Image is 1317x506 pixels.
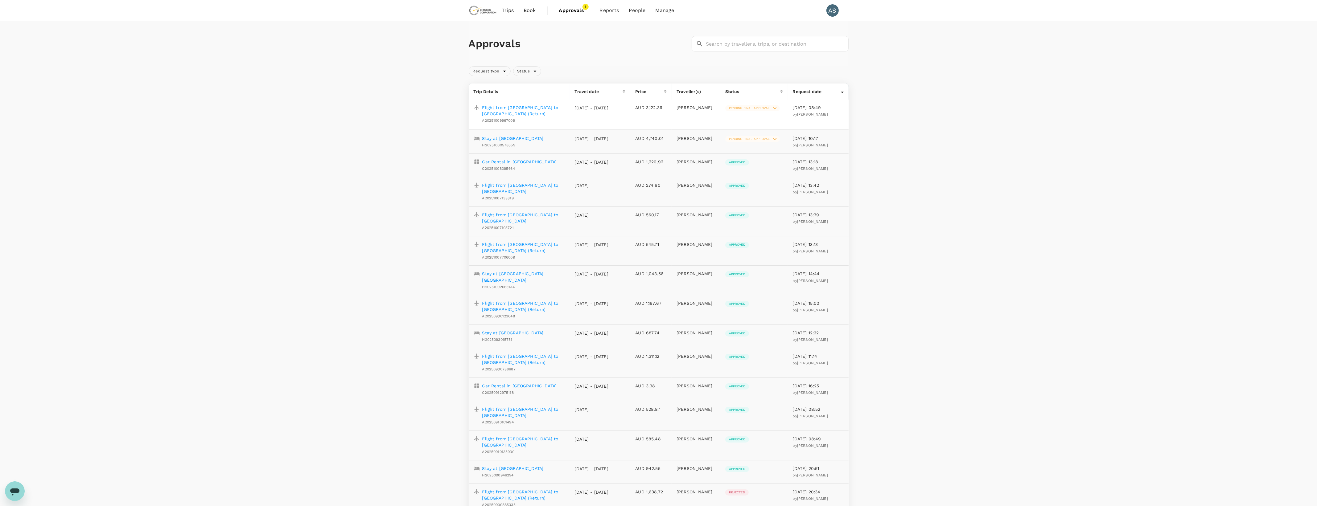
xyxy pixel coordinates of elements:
span: [PERSON_NAME] [797,143,828,147]
p: [DATE] 13:39 [793,212,844,218]
p: [DATE] 11:14 [793,353,844,359]
p: AUD 4,740.01 [635,135,667,141]
p: [PERSON_NAME] [677,271,715,277]
p: [DATE] [575,182,609,189]
span: H20251002665134 [482,285,515,289]
span: H2025093015751 [482,337,512,342]
p: [DATE] 08:49 [793,436,844,442]
span: Reports [600,7,619,14]
p: [DATE] [575,406,609,413]
span: [PERSON_NAME] [797,308,828,312]
span: Approved [725,437,749,442]
span: by [793,143,828,147]
iframe: Button to launch messaging window [5,481,25,501]
div: Request type [469,66,511,76]
a: Stay at [GEOGRAPHIC_DATA] [GEOGRAPHIC_DATA] [482,271,565,283]
a: Flight from [GEOGRAPHIC_DATA] to [GEOGRAPHIC_DATA] (Return) [482,353,565,365]
p: [DATE] - [DATE] [575,466,609,472]
span: A20250930123648 [482,314,515,318]
div: Status [725,88,780,95]
div: Request date [793,88,841,95]
span: Approved [725,331,749,336]
span: by [793,166,828,171]
p: Trip Details [474,88,565,95]
p: [PERSON_NAME] [677,489,715,495]
div: Travel date [575,88,623,95]
a: Flight from [GEOGRAPHIC_DATA] to [GEOGRAPHIC_DATA] (Return) [482,104,565,117]
span: [PERSON_NAME] [797,219,828,224]
p: AUD 585.48 [635,436,667,442]
p: [DATE] 13:18 [793,159,844,165]
p: AUD 687.74 [635,330,667,336]
p: [DATE] 15:00 [793,300,844,306]
p: AUD 1,311.12 [635,353,667,359]
span: A20251007103721 [482,226,514,230]
p: AUD 3,122.36 [635,104,667,111]
p: [DATE] 13:13 [793,241,844,247]
span: Approved [725,302,749,306]
a: Car Rental in [GEOGRAPHIC_DATA] [482,383,557,389]
p: [PERSON_NAME] [677,406,715,412]
span: H20251009578559 [482,143,515,147]
a: Flight from [GEOGRAPHIC_DATA] to [GEOGRAPHIC_DATA] [482,406,565,418]
span: by [793,279,828,283]
span: by [793,112,828,116]
a: Flight from [GEOGRAPHIC_DATA] to [GEOGRAPHIC_DATA] (Return) [482,300,565,312]
span: A20251007133319 [482,196,514,200]
span: Approved [725,213,749,218]
p: [DATE] - [DATE] [575,105,609,111]
p: [DATE] 08:52 [793,406,844,412]
span: Approved [725,355,749,359]
span: by [793,361,828,365]
p: [DATE] 08:49 [793,104,844,111]
p: [PERSON_NAME] [677,182,715,188]
span: A20251009967009 [482,118,515,123]
span: by [793,308,828,312]
span: [PERSON_NAME] [797,414,828,418]
span: Approved [725,243,749,247]
p: Stay at [GEOGRAPHIC_DATA] [482,465,544,471]
span: H2025090946294 [482,473,514,477]
img: Chrysos Corporation [469,4,497,17]
span: People [629,7,646,14]
span: [PERSON_NAME] [797,249,828,253]
span: Book [524,7,536,14]
p: [PERSON_NAME] [677,104,715,111]
p: AUD 1,167.67 [635,300,667,306]
span: Approved [725,408,749,412]
a: Flight from [GEOGRAPHIC_DATA] to [GEOGRAPHIC_DATA] [482,212,565,224]
p: [PERSON_NAME] [677,159,715,165]
span: A20250910101494 [482,420,514,424]
span: [PERSON_NAME] [797,496,828,501]
span: Trips [502,7,514,14]
span: Manage [655,7,674,14]
a: Stay at [GEOGRAPHIC_DATA] [482,135,544,141]
p: AUD 528.87 [635,406,667,412]
span: A20250930738687 [482,367,516,371]
p: [DATE] - [DATE] [575,271,609,277]
p: Stay at [GEOGRAPHIC_DATA] [482,330,544,336]
p: [PERSON_NAME] [677,241,715,247]
p: [DATE] [575,436,609,442]
span: by [793,390,828,395]
span: Rejected [725,490,749,495]
p: [DATE] - [DATE] [575,136,609,142]
span: by [793,473,828,477]
span: Approvals [559,7,590,14]
span: [PERSON_NAME] [797,112,828,116]
p: [DATE] 10:17 [793,135,844,141]
p: [DATE] - [DATE] [575,300,609,307]
span: [PERSON_NAME] [797,190,828,194]
div: AS [826,4,839,17]
p: [DATE] - [DATE] [575,330,609,336]
a: Flight from [GEOGRAPHIC_DATA] to [GEOGRAPHIC_DATA] [482,436,565,448]
span: [PERSON_NAME] [797,337,828,342]
p: Flight from [GEOGRAPHIC_DATA] to [GEOGRAPHIC_DATA] (Return) [482,241,565,254]
span: by [793,190,828,194]
p: [DATE] - [DATE] [575,353,609,360]
span: A20251007706009 [482,255,515,259]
